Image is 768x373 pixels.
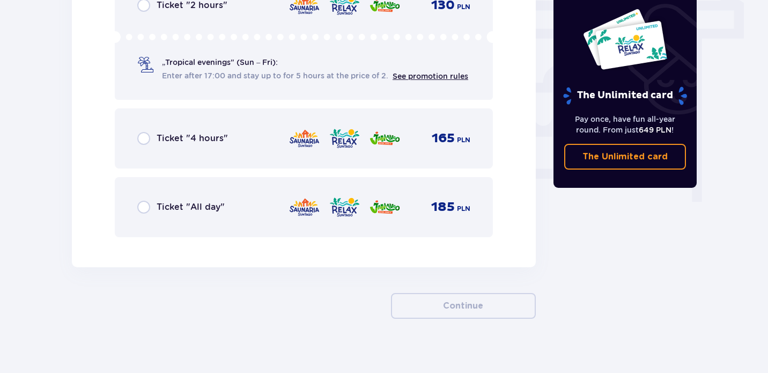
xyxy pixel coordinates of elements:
[289,127,320,150] img: Saunaria
[289,196,320,218] img: Saunaria
[564,144,686,170] a: The Unlimited card
[369,127,401,150] img: Jamango
[162,57,278,68] span: „Tropical evenings" (Sun – Fri):
[393,72,468,81] a: See promotion rules
[157,201,225,213] span: Ticket "All day"
[443,300,483,312] p: Continue
[157,133,228,144] span: Ticket "4 hours"
[369,196,401,218] img: Jamango
[432,130,455,147] span: 165
[431,199,455,215] span: 185
[457,135,470,145] span: PLN
[457,204,470,214] span: PLN
[639,126,671,134] span: 649 PLN
[457,2,470,12] span: PLN
[562,86,688,105] p: The Unlimited card
[162,70,388,81] span: Enter after 17:00 and stay up to for 5 hours at the price of 2.
[391,293,536,319] button: Continue
[329,196,360,218] img: Relax
[582,151,668,163] p: The Unlimited card
[582,8,668,70] img: Two entry cards to Suntago with the word 'UNLIMITED RELAX', featuring a white background with tro...
[564,114,686,135] p: Pay once, have fun all-year round. From just !
[329,127,360,150] img: Relax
